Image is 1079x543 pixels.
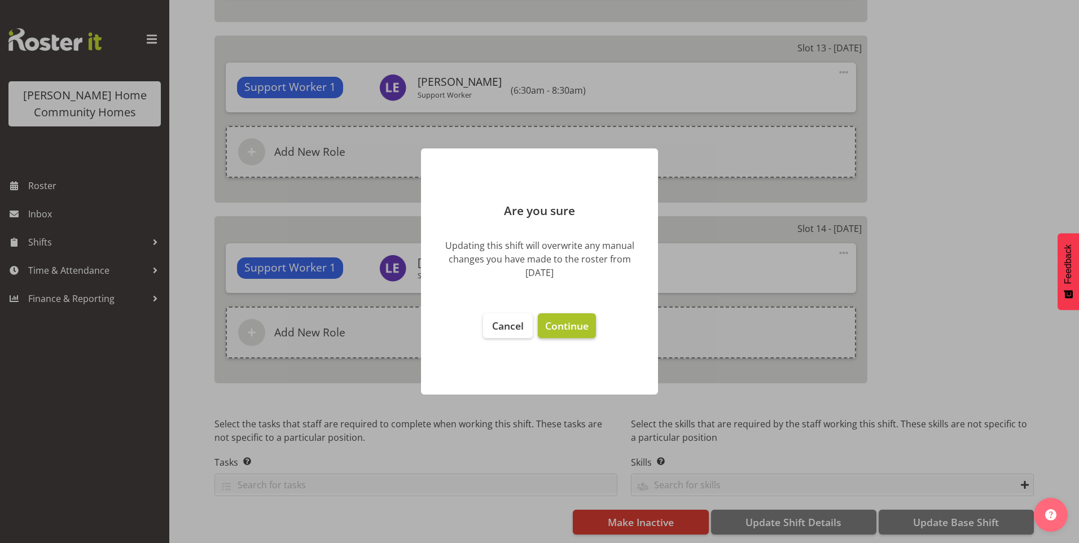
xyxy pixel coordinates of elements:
[492,319,524,332] span: Cancel
[1063,244,1073,284] span: Feedback
[538,313,596,338] button: Continue
[1045,509,1056,520] img: help-xxl-2.png
[432,205,647,217] p: Are you sure
[483,313,533,338] button: Cancel
[545,319,589,332] span: Continue
[1058,233,1079,310] button: Feedback - Show survey
[438,239,641,279] div: Updating this shift will overwrite any manual changes you have made to the roster from [DATE]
